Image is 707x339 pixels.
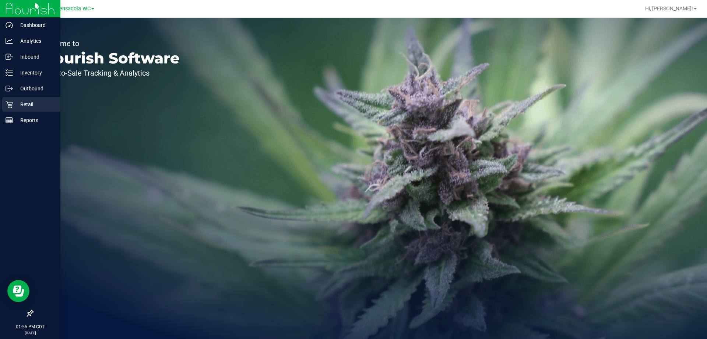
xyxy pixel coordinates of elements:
[6,101,13,108] inline-svg: Retail
[40,51,180,66] p: Flourish Software
[40,69,180,77] p: Seed-to-Sale Tracking & Analytics
[3,330,57,336] p: [DATE]
[13,116,57,125] p: Reports
[7,280,29,302] iframe: Resource center
[13,37,57,45] p: Analytics
[6,37,13,45] inline-svg: Analytics
[56,6,91,12] span: Pensacola WC
[13,84,57,93] p: Outbound
[6,69,13,76] inline-svg: Inventory
[6,117,13,124] inline-svg: Reports
[13,21,57,30] p: Dashboard
[13,52,57,61] p: Inbound
[6,53,13,60] inline-svg: Inbound
[13,100,57,109] p: Retail
[13,68,57,77] p: Inventory
[645,6,693,11] span: Hi, [PERSON_NAME]!
[6,21,13,29] inline-svg: Dashboard
[3,324,57,330] p: 01:55 PM CDT
[6,85,13,92] inline-svg: Outbound
[40,40,180,47] p: Welcome to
